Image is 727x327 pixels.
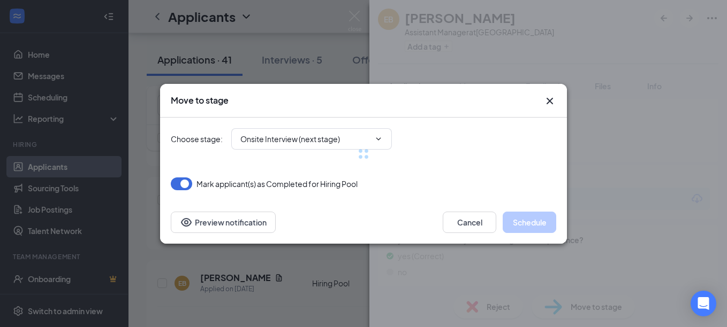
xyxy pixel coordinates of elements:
div: Open Intercom Messenger [691,291,716,316]
button: Schedule [503,212,556,233]
svg: Cross [543,95,556,107]
button: Close [543,95,556,107]
button: Preview notificationEye [171,212,276,233]
svg: Eye [180,216,193,229]
h3: Move to stage [171,95,229,106]
button: Cancel [443,212,496,233]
